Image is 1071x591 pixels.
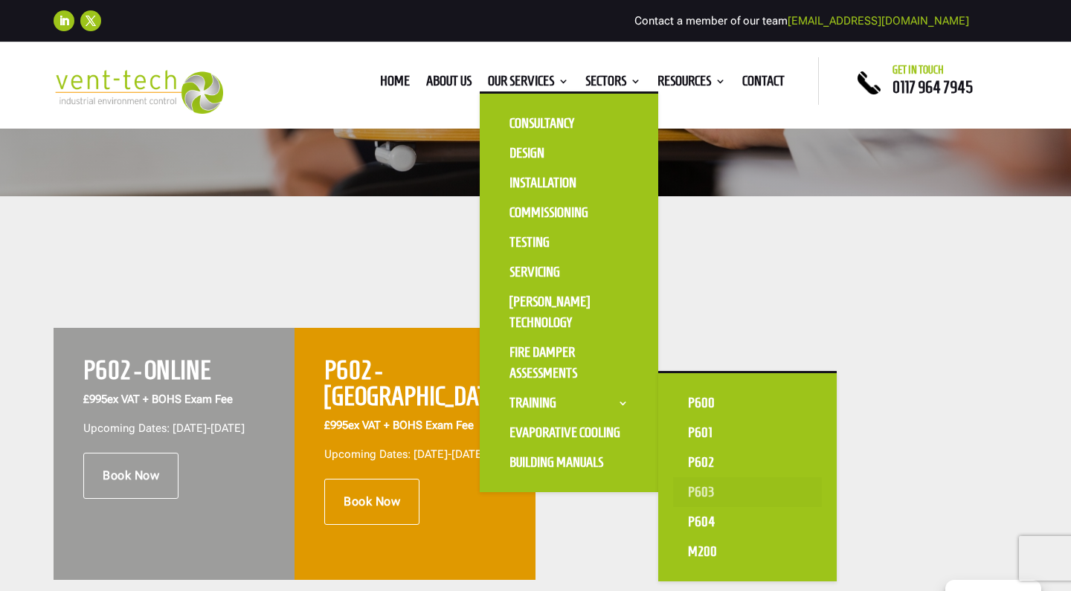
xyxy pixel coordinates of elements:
a: M200 [673,537,822,566]
strong: ex VAT + BOHS Exam Fee [324,419,474,432]
a: Testing [495,227,643,257]
a: Design [495,138,643,168]
a: Commissioning [495,198,643,227]
p: Upcoming Dates: [DATE]-[DATE] [83,420,265,438]
a: Consultancy [495,109,643,138]
a: Installation [495,168,643,198]
a: Contact [742,76,785,92]
a: [PERSON_NAME] Technology [495,287,643,338]
a: [EMAIL_ADDRESS][DOMAIN_NAME] [788,14,969,28]
span: £995 [324,419,348,432]
a: Resources [657,76,726,92]
a: Sectors [585,76,641,92]
a: Our Services [488,76,569,92]
img: 2023-09-27T08_35_16.549ZVENT-TECH---Clear-background [54,70,223,113]
a: Evaporative Cooling [495,418,643,448]
a: Building Manuals [495,448,643,477]
a: Book Now [83,453,178,499]
a: P604 [673,507,822,537]
span: £995 [83,393,107,406]
a: P602 [673,448,822,477]
a: About us [426,76,472,92]
a: Training [495,388,643,418]
a: Book Now [324,479,419,525]
a: P603 [673,477,822,507]
a: P601 [673,418,822,448]
a: Fire Damper Assessments [495,338,643,388]
span: Contact a member of our team [634,14,969,28]
h2: P602 - ONLINE [83,358,265,391]
a: 0117 964 7945 [892,78,973,96]
a: P600 [673,388,822,418]
a: Home [380,76,410,92]
a: Follow on LinkedIn [54,10,74,31]
a: Follow on X [80,10,101,31]
p: Upcoming Dates: [DATE]-[DATE] [324,446,506,464]
a: Servicing [495,257,643,287]
h2: P602 - [GEOGRAPHIC_DATA] [324,358,506,417]
span: Get in touch [892,64,944,76]
strong: ex VAT + BOHS Exam Fee [83,393,233,406]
